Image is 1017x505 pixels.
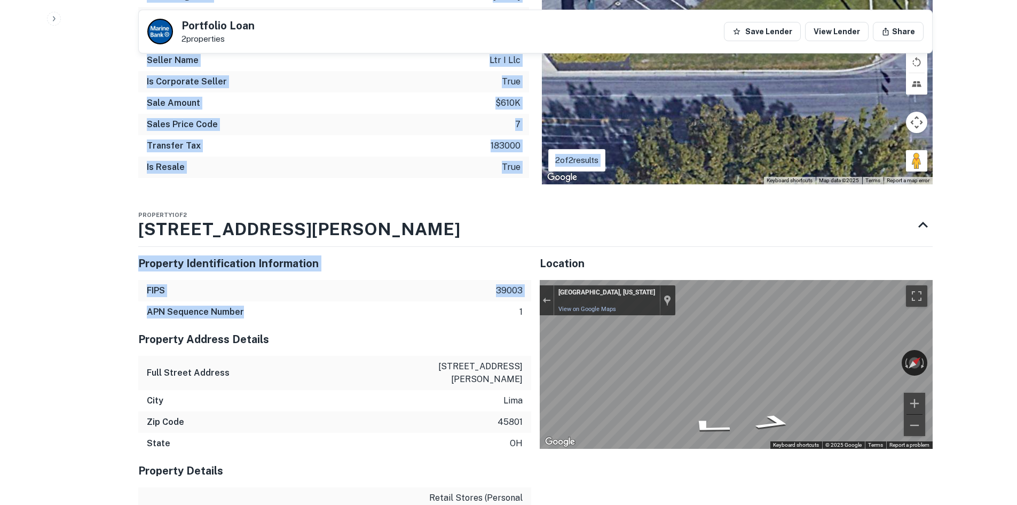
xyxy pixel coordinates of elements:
[902,350,909,376] button: Rotate counterclockwise
[498,416,523,429] p: 45801
[147,416,184,429] h6: Zip Code
[904,393,925,414] button: Zoom in
[490,54,521,67] p: ltr i llc
[496,284,523,297] p: 39003
[138,331,531,347] h5: Property Address Details
[147,306,244,318] h6: APN Sequence Number
[773,441,819,449] button: Keyboard shortcuts
[138,255,531,271] h5: Property Identification Information
[669,415,748,439] path: Go South
[906,150,927,172] button: Drag Pegman onto the map to open Street View
[767,177,813,184] button: Keyboard shortcuts
[964,419,1017,471] iframe: Chat Widget
[510,437,523,450] p: oh
[920,350,927,376] button: Rotate clockwise
[138,216,460,242] h3: [STREET_ADDRESS][PERSON_NAME]
[545,170,580,184] a: Open this area in Google Maps (opens a new window)
[503,394,523,407] p: lima
[147,394,163,407] h6: City
[901,350,927,375] button: Reset the view
[664,294,671,306] a: Show location on map
[906,51,927,73] button: Rotate map counterclockwise
[147,54,199,67] h6: Seller Name
[182,20,255,31] h5: Portfolio Loan
[495,97,521,110] p: $610k
[558,306,616,313] a: View on Google Maps
[825,442,862,448] span: © 2025 Google
[873,22,924,41] button: Share
[906,285,927,307] button: Toggle fullscreen view
[502,161,521,174] p: true
[558,289,655,297] div: [GEOGRAPHIC_DATA], [US_STATE]
[147,161,185,174] h6: Is Resale
[904,415,925,436] button: Zoom out
[542,435,578,449] img: Google
[555,154,598,167] p: 2 of 2 results
[887,177,929,183] a: Report a map error
[427,360,523,386] p: [STREET_ADDRESS][PERSON_NAME]
[491,139,521,152] p: 183000
[540,280,933,449] div: Map
[147,284,165,297] h6: FIPS
[540,293,554,308] button: Exit the Street View
[542,435,578,449] a: Open this area in Google Maps (opens a new window)
[540,280,933,449] div: Street View
[868,442,883,448] a: Terms (opens in new tab)
[865,177,880,183] a: Terms (opens in new tab)
[182,34,255,44] p: 2 properties
[739,411,807,434] path: Go Northeast
[138,212,187,218] span: Property 1 of 2
[819,177,859,183] span: Map data ©2025
[906,112,927,133] button: Map camera controls
[147,75,227,88] h6: Is Corporate Seller
[889,442,929,448] a: Report a problem
[502,75,521,88] p: true
[519,306,523,318] p: 1
[147,97,200,110] h6: Sale Amount
[138,463,531,479] h5: Property Details
[138,204,933,246] div: Property1of2[STREET_ADDRESS][PERSON_NAME]
[147,367,230,379] h6: Full Street Address
[147,118,218,131] h6: Sales Price Code
[906,73,927,95] button: Tilt map
[540,255,933,271] h5: Location
[724,22,801,41] button: Save Lender
[545,170,580,184] img: Google
[147,139,201,152] h6: Transfer Tax
[515,118,521,131] p: 7
[805,22,869,41] a: View Lender
[147,437,170,450] h6: State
